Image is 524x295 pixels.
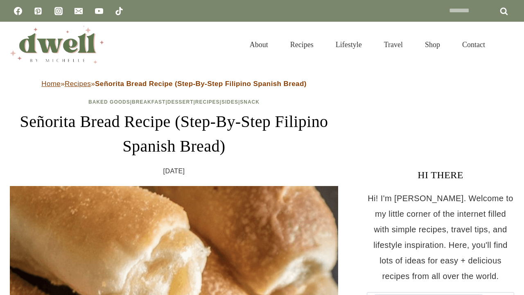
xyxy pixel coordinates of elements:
[111,3,127,19] a: TikTok
[95,80,307,88] strong: Señorita Bread Recipe (Step-By-Step Filipino Spanish Bread)
[163,165,185,177] time: [DATE]
[132,99,165,105] a: Breakfast
[373,30,414,59] a: Travel
[239,30,279,59] a: About
[367,168,514,182] h3: HI THERE
[279,30,325,59] a: Recipes
[91,3,107,19] a: YouTube
[367,191,514,284] p: Hi! I'm [PERSON_NAME]. Welcome to my little corner of the internet filled with simple recipes, tr...
[41,80,307,88] span: » »
[88,99,260,105] span: | | | | |
[500,38,514,52] button: View Search Form
[10,3,26,19] a: Facebook
[167,99,194,105] a: Dessert
[10,109,338,159] h1: Señorita Bread Recipe (Step-By-Step Filipino Spanish Bread)
[414,30,451,59] a: Shop
[10,26,104,64] img: DWELL by michelle
[221,99,238,105] a: Sides
[65,80,91,88] a: Recipes
[451,30,496,59] a: Contact
[325,30,373,59] a: Lifestyle
[30,3,46,19] a: Pinterest
[70,3,87,19] a: Email
[50,3,67,19] a: Instagram
[88,99,130,105] a: Baked Goods
[240,99,260,105] a: Snack
[41,80,61,88] a: Home
[195,99,220,105] a: Recipes
[239,30,496,59] nav: Primary Navigation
